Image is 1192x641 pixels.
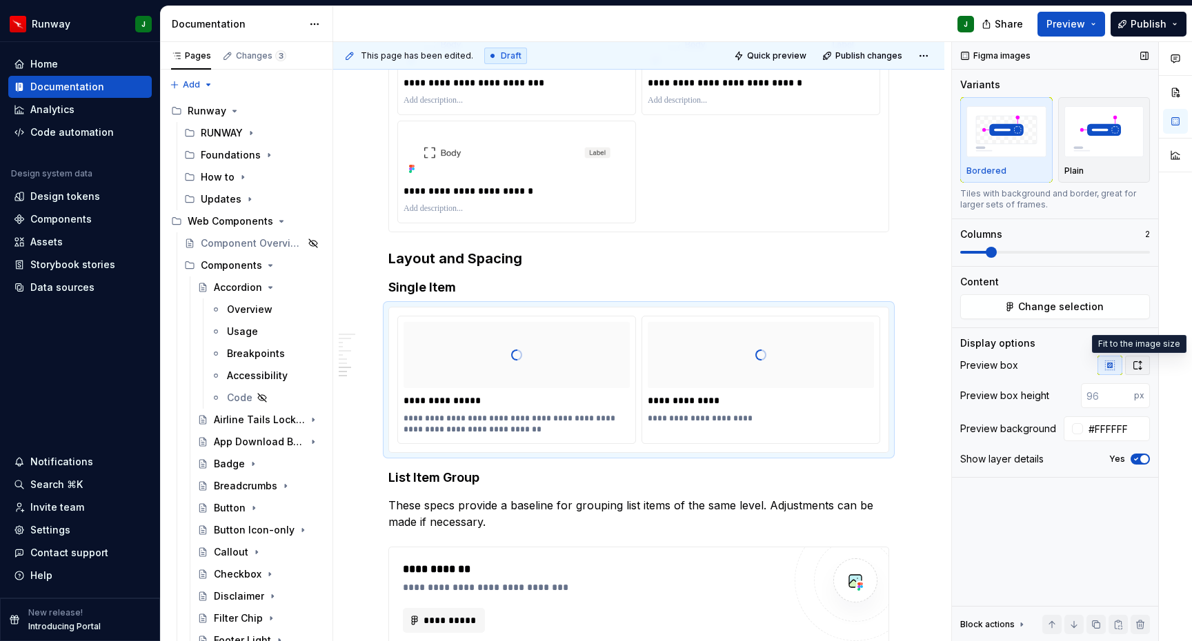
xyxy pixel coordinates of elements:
[201,258,262,272] div: Components
[960,97,1053,183] button: placeholderBordered
[8,76,152,98] a: Documentation
[192,563,327,585] a: Checkbox
[8,121,152,143] a: Code automation
[30,80,104,94] div: Documentation
[188,214,273,228] div: Web Components
[10,16,26,32] img: 6b187050-a3ed-48aa-8485-808e17fcee26.png
[201,148,261,162] div: Foundations
[8,99,152,121] a: Analytics
[205,320,327,343] a: Usage
[8,519,152,541] a: Settings
[236,50,286,61] div: Changes
[960,294,1150,319] button: Change selection
[28,607,83,618] p: New release!
[30,212,92,226] div: Components
[166,75,217,94] button: Add
[960,452,1044,466] div: Show layer details
[214,479,277,493] div: Breadcrumbs
[3,9,157,39] button: RunwayJ
[30,235,63,249] div: Assets
[1081,383,1134,408] input: 96
[179,166,327,188] div: How to
[8,564,152,587] button: Help
[960,389,1049,403] div: Preview box height
[192,497,327,519] a: Button
[361,50,473,61] span: This page has been edited.
[28,621,101,632] p: Introducing Portal
[214,413,305,427] div: Airline Tails Lockup
[1064,165,1084,176] p: Plain
[166,210,327,232] div: Web Components
[227,391,252,405] div: Code
[30,523,70,537] div: Settings
[166,100,327,122] div: Runway
[1145,229,1150,240] p: 2
[179,254,327,276] div: Components
[30,190,100,203] div: Design tokens
[205,387,327,409] a: Code
[995,17,1023,31] span: Share
[388,279,889,296] h4: Single Item
[960,336,1035,350] div: Display options
[8,451,152,473] button: Notifications
[30,478,83,491] div: Search ⌘K
[8,208,152,230] a: Components
[960,78,1000,92] div: Variants
[183,79,200,90] span: Add
[192,431,327,453] a: App Download Button
[1131,17,1166,31] span: Publish
[30,103,74,116] div: Analytics
[8,276,152,298] a: Data sources
[192,276,327,298] a: Accordion
[214,281,262,294] div: Accordion
[388,249,889,268] h3: Layout and Spacing
[960,615,1027,634] div: Block actions
[179,232,327,254] a: Component Overview
[179,188,327,210] div: Updates
[8,254,152,276] a: Storybook stories
[388,469,889,486] h4: List Item Group
[960,275,999,289] div: Content
[214,501,246,515] div: Button
[30,125,114,139] div: Code automation
[171,50,211,61] div: Pages
[192,607,327,629] a: Filter Chip
[205,365,327,387] a: Accessibility
[30,455,93,469] div: Notifications
[179,144,327,166] div: Foundations
[1092,335,1186,353] div: Fit to the image size
[1109,454,1125,465] label: Yes
[201,170,235,184] div: How to
[1064,106,1144,156] img: placeholder
[388,497,889,530] p: These specs provide a baseline for grouping list items of the same level. Adjustments can be made...
[30,546,108,560] div: Contact support
[960,619,1015,630] div: Block actions
[214,567,261,581] div: Checkbox
[960,188,1150,210] div: Tiles with background and border, great for larger sets of frames.
[214,611,263,625] div: Filter Chip
[835,50,902,61] span: Publish changes
[960,422,1056,436] div: Preview background
[205,343,327,365] a: Breakpoints
[501,50,521,61] span: Draft
[960,358,1018,372] div: Preview box
[30,569,52,582] div: Help
[214,545,248,559] div: Callout
[8,496,152,518] a: Invite team
[960,227,1002,241] div: Columns
[975,12,1032,37] button: Share
[227,325,258,338] div: Usage
[214,457,245,471] div: Badge
[1134,390,1144,401] p: px
[201,236,304,250] div: Component Overview
[32,17,70,31] div: Runway
[214,435,305,449] div: App Download Button
[141,19,146,30] div: J
[227,347,285,360] div: Breakpoints
[192,453,327,475] a: Badge
[1046,17,1085,31] span: Preview
[192,409,327,431] a: Airline Tails Lockup
[8,474,152,496] button: Search ⌘K
[30,500,84,514] div: Invite team
[964,19,968,30] div: J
